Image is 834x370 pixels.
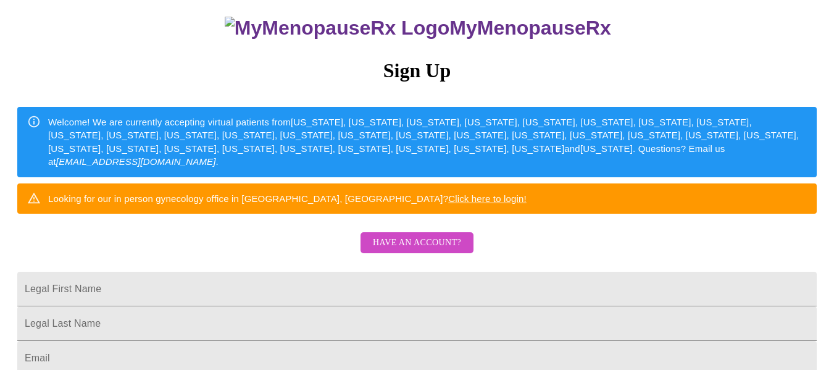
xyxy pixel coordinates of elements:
a: Click here to login! [448,193,527,204]
a: Have an account? [357,246,477,256]
button: Have an account? [361,232,473,254]
h3: Sign Up [17,59,817,82]
em: [EMAIL_ADDRESS][DOMAIN_NAME] [56,156,216,167]
div: Looking for our in person gynecology office in [GEOGRAPHIC_DATA], [GEOGRAPHIC_DATA]? [48,187,527,210]
img: MyMenopauseRx Logo [225,17,449,40]
div: Welcome! We are currently accepting virtual patients from [US_STATE], [US_STATE], [US_STATE], [US... [48,111,807,174]
h3: MyMenopauseRx [19,17,817,40]
span: Have an account? [373,235,461,251]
